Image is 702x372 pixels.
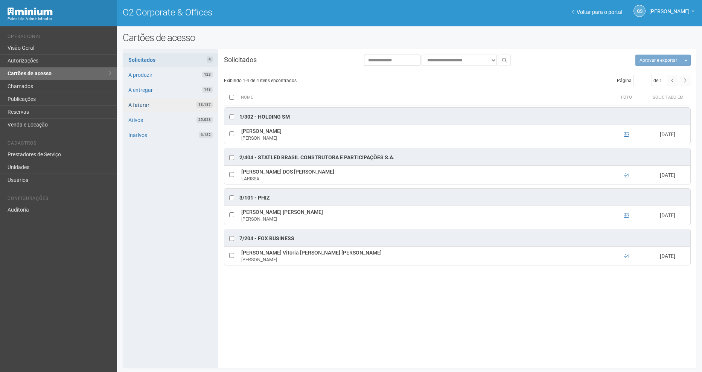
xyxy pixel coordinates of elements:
[649,9,694,15] a: [PERSON_NAME]
[123,113,218,127] a: Ativos25.028
[123,32,696,43] h2: Cartões de acesso
[8,34,111,42] li: Operacional
[624,131,629,137] a: Ver foto
[239,154,394,162] div: 2/404 - STATLED BRASIL CONSTRUTORA E PARTICIPAÇÕES S.A.
[617,78,662,83] span: Página de 1
[624,253,629,259] a: Ver foto
[123,68,218,82] a: A produzir123
[241,256,606,263] div: [PERSON_NAME]
[633,5,646,17] a: GS
[224,78,297,83] span: Exibindo 1-4 de 4 itens encontrados
[624,172,629,178] a: Ver foto
[123,83,218,97] a: A entregar143
[660,253,675,259] span: [DATE]
[218,56,298,63] h3: Solicitados
[123,53,218,67] a: Solicitados4
[239,113,290,121] div: 1/302 - HOLDING SM
[572,9,622,15] a: Voltar para o portal
[239,235,294,242] div: 7/204 - Fox Business
[123,8,404,17] h1: O2 Corporate & Offices
[239,246,608,265] td: [PERSON_NAME] Vitoria [PERSON_NAME] [PERSON_NAME]
[624,212,629,218] a: Ver foto
[653,95,684,100] span: Solicitado em
[239,125,608,144] td: [PERSON_NAME]
[241,175,606,182] div: LARISSA
[202,87,213,93] span: 143
[199,132,213,138] span: 6.182
[123,128,218,142] a: Inativos6.182
[239,90,608,105] th: Nome
[649,1,690,14] span: Gabriela Souza
[239,194,270,202] div: 3/101 - Phiz
[8,196,111,204] li: Configurações
[660,172,675,178] span: [DATE]
[8,15,111,22] div: Painel do Administrador
[196,117,213,123] span: 25.028
[8,140,111,148] li: Cadastros
[196,102,213,108] span: 13.187
[207,56,213,63] span: 4
[241,216,606,223] div: [PERSON_NAME]
[608,90,646,105] th: Foto
[660,131,675,137] span: [DATE]
[202,72,213,78] span: 123
[8,8,53,15] img: Minium
[660,212,675,218] span: [DATE]
[239,206,608,225] td: [PERSON_NAME] [PERSON_NAME]
[239,165,608,184] td: [PERSON_NAME] DOS [PERSON_NAME]
[123,98,218,112] a: A faturar13.187
[241,135,606,142] div: [PERSON_NAME]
